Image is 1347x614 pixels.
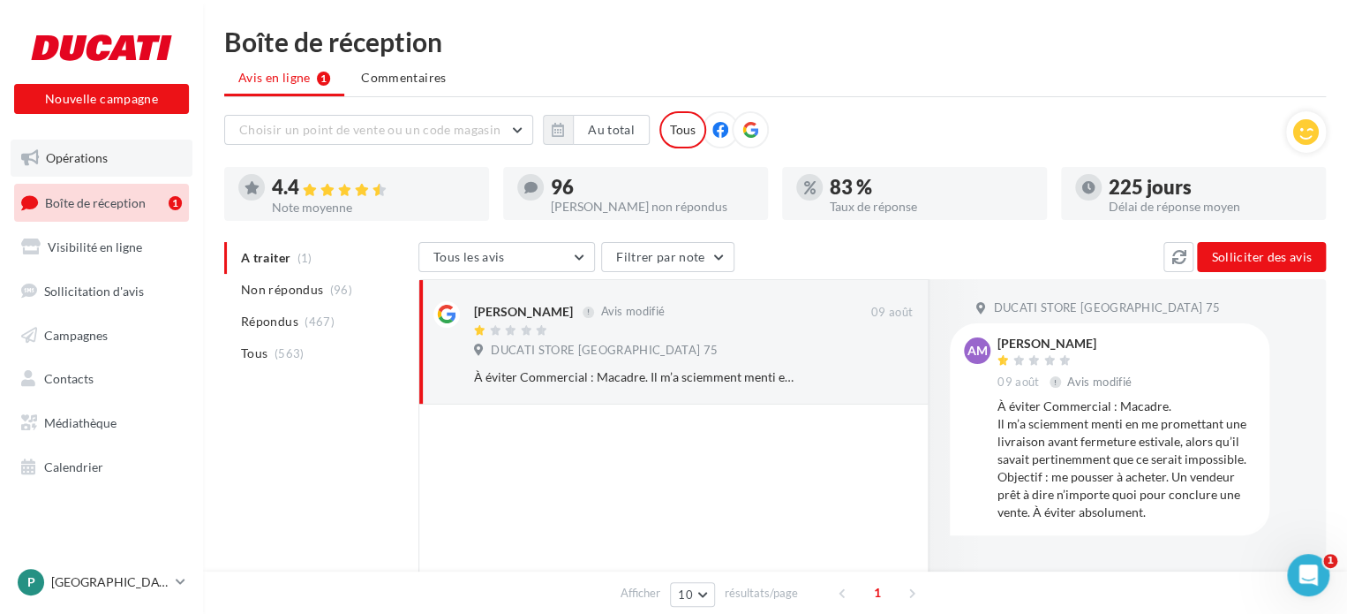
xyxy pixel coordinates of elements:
button: Tous les avis [418,242,595,272]
span: 1 [1323,554,1337,568]
div: [PERSON_NAME] non répondus [551,201,754,213]
span: Afficher [621,585,660,602]
span: Tous les avis [433,249,505,264]
span: Médiathèque [44,415,117,430]
span: résultats/page [725,585,798,602]
span: (96) [330,283,352,297]
div: 225 jours [1109,178,1312,197]
iframe: Intercom live chat [1287,554,1329,596]
span: Avis modifié [600,305,665,319]
div: Boîte de réception [224,28,1326,55]
div: Tous [659,111,706,148]
button: Solliciter des avis [1197,242,1326,272]
span: Calendrier [44,459,103,474]
div: À éviter Commercial : Macadre. Il m’a sciemment menti en me promettant une livraison avant fermet... [474,368,798,386]
span: (563) [275,346,305,360]
div: 4.4 [272,178,475,198]
a: Sollicitation d'avis [11,273,192,310]
span: Choisir un point de vente ou un code magasin [239,122,500,137]
span: Campagnes [44,327,108,342]
button: Au total [573,115,650,145]
a: Calendrier [11,449,192,486]
button: Choisir un point de vente ou un code magasin [224,115,533,145]
span: Tous [241,345,267,362]
button: Nouvelle campagne [14,84,189,114]
span: Boîte de réception [45,194,146,209]
span: (467) [305,315,335,329]
span: Commentaires [361,69,446,87]
span: Sollicitation d'avis [44,284,144,299]
button: Au total [543,115,650,145]
span: Non répondus [241,281,323,299]
a: Campagnes [11,317,192,354]
span: AM [967,342,988,360]
span: 1 [863,579,892,607]
a: Visibilité en ligne [11,229,192,266]
a: Contacts [11,360,192,398]
span: DUCATI STORE [GEOGRAPHIC_DATA] 75 [993,300,1220,316]
p: [GEOGRAPHIC_DATA] [51,573,169,591]
a: P [GEOGRAPHIC_DATA] [14,565,189,599]
span: Avis modifié [1067,375,1132,389]
span: Visibilité en ligne [48,239,142,254]
a: Opérations [11,140,192,177]
span: Opérations [46,150,108,165]
span: 09 août [997,375,1039,390]
span: P [27,573,35,591]
div: [PERSON_NAME] [474,303,573,321]
div: À éviter Commercial : Macadre. Il m’a sciemment menti en me promettant une livraison avant fermet... [997,398,1255,521]
button: Filtrer par note [601,242,734,272]
span: DUCATI STORE [GEOGRAPHIC_DATA] 75 [491,343,718,359]
span: Contacts [44,371,94,386]
div: Délai de réponse moyen [1109,201,1312,213]
div: Taux de réponse [830,201,1033,213]
div: 1 [169,196,182,210]
button: 10 [670,582,715,607]
div: Note moyenne [272,201,475,214]
span: Répondus [241,313,298,330]
div: 96 [551,178,754,197]
a: Médiathèque [11,405,192,442]
span: 09 août [871,305,913,321]
a: Boîte de réception1 [11,184,192,222]
div: [PERSON_NAME] [997,337,1135,350]
div: 83 % [830,178,1033,197]
span: 10 [678,587,693,602]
